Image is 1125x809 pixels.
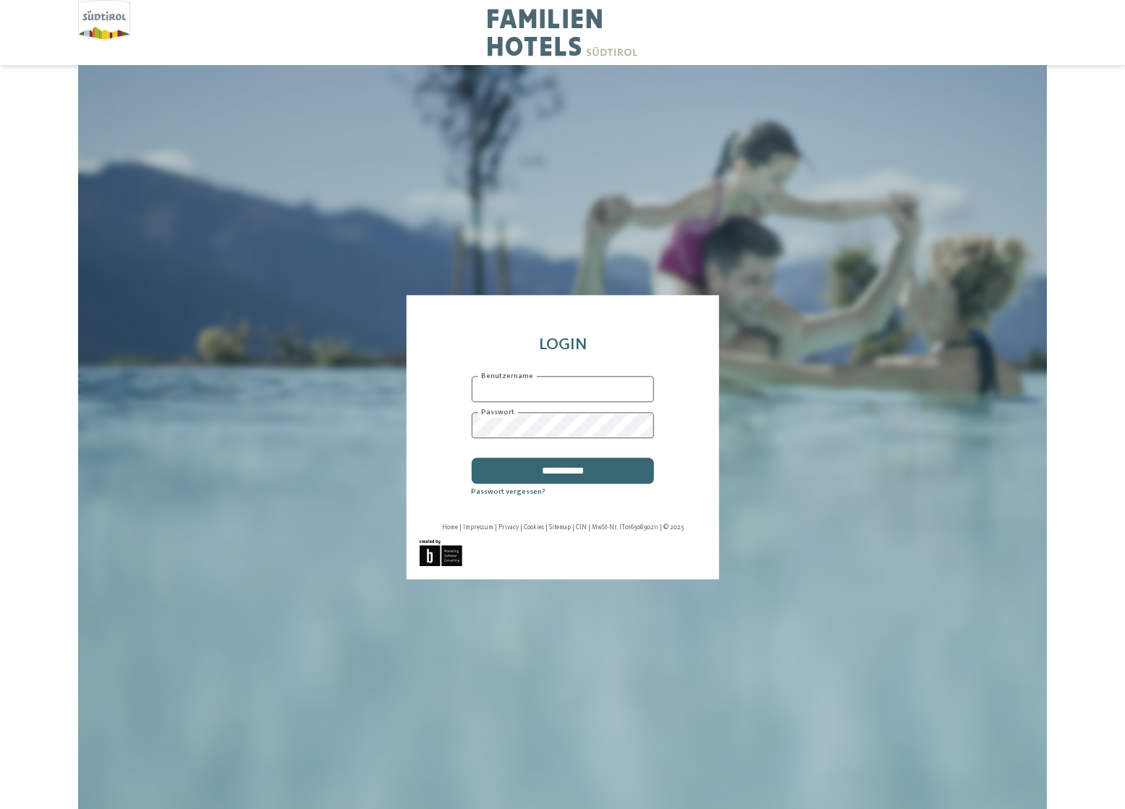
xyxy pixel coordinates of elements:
span: MwSt-Nr. IT01650890211 [592,525,658,531]
span: | [459,525,462,531]
a: Cookies [524,525,544,531]
span: | [660,525,662,531]
span: | [545,525,548,531]
a: Privacy [498,525,519,531]
span: | [495,525,497,531]
span: | [572,525,574,531]
img: Brandnamic GmbH | Leading Hospitality Solutions [419,539,462,566]
a: CIN [576,525,587,531]
span: Login [539,337,587,353]
a: Sitemap [549,525,571,531]
span: © 2025 [663,525,684,531]
a: Impressum [463,525,493,531]
label: Passwort [477,406,517,417]
a: Passwort vergessen? [471,489,545,497]
a: Home [442,525,458,531]
span: | [588,525,590,531]
label: Benutzername [477,371,536,382]
span: | [520,525,522,531]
